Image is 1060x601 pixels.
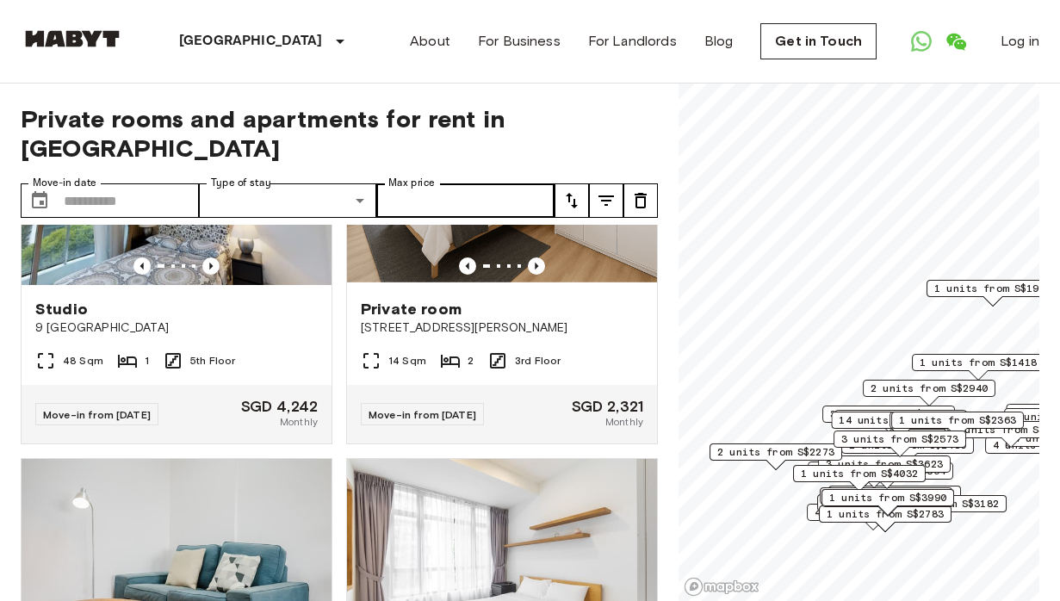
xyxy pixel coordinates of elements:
span: Monthly [280,414,318,430]
span: 5th Floor [190,353,235,369]
p: [GEOGRAPHIC_DATA] [179,31,323,52]
div: Map marker [710,443,842,470]
button: Choose date [22,183,57,218]
span: Move-in from [DATE] [43,408,151,421]
button: Previous image [459,257,476,275]
a: For Landlords [588,31,677,52]
div: Map marker [807,504,939,530]
div: Map marker [828,486,961,512]
span: 3 units from S$3623 [826,456,943,472]
div: Map marker [912,354,1045,381]
span: SGD 4,242 [241,399,318,414]
button: tune [589,183,623,218]
label: Max price [388,176,435,190]
div: Map marker [890,412,1022,438]
span: 1 units from S$1928 [934,281,1051,296]
div: Map marker [818,455,951,482]
span: 2 units from S$2940 [871,381,988,396]
span: 1 units from S$3182 [882,496,999,511]
span: SGD 2,321 [572,399,643,414]
div: Map marker [927,280,1059,307]
div: Map marker [819,505,952,532]
span: 3 units from S$2573 [841,431,958,447]
div: Map marker [817,494,950,521]
span: 4 units from S$1680 [815,505,932,520]
div: Map marker [834,410,967,437]
span: 1 units from S$1418 [920,355,1037,370]
button: tune [555,183,589,218]
a: Open WeChat [939,24,973,59]
span: 3rd Floor [515,353,561,369]
button: tune [623,183,658,218]
a: Mapbox logo [684,577,759,597]
span: Private rooms and apartments for rent in [GEOGRAPHIC_DATA] [21,104,658,163]
a: Get in Touch [760,23,877,59]
span: 1 units from S$2363 [899,412,1016,428]
div: Map marker [841,437,974,463]
span: 1 units from S$3990 [829,490,946,505]
div: Map marker [863,380,995,406]
span: 3 units from S$1764 [830,406,947,422]
span: 14 units from S$2348 [839,412,962,428]
button: Previous image [528,257,545,275]
div: Map marker [793,465,926,492]
div: Map marker [822,406,955,432]
span: Private room [361,299,462,319]
img: Habyt [21,30,124,47]
a: Marketing picture of unit SG-01-038-037-01Previous imagePrevious imageStudio9 [GEOGRAPHIC_DATA]48... [21,77,332,444]
span: 2 units from S$2273 [717,444,834,460]
a: For Business [478,31,561,52]
a: Blog [704,31,734,52]
span: 48 Sqm [63,353,103,369]
label: Move-in date [33,176,96,190]
span: Studio [35,299,88,319]
span: 1 [145,353,149,369]
a: About [410,31,450,52]
div: Map marker [821,462,953,489]
a: Log in [1001,31,1039,52]
span: Move-in from [DATE] [369,408,476,421]
div: Map marker [874,495,1007,522]
span: Monthly [605,414,643,430]
div: Map marker [820,487,952,514]
span: [STREET_ADDRESS][PERSON_NAME] [361,319,643,337]
a: Marketing picture of unit SG-01-001-019-02Previous imagePrevious imagePrivate room[STREET_ADDRESS... [346,77,658,444]
span: 14 Sqm [388,353,426,369]
span: 2 [468,353,474,369]
div: Map marker [831,412,970,438]
div: Map marker [821,489,954,516]
button: Previous image [133,257,151,275]
label: Type of stay [211,176,271,190]
span: 1 units from S$4032 [801,466,918,481]
div: Map marker [891,412,1024,438]
span: 3 units from S$3024 [842,411,959,426]
span: 9 [GEOGRAPHIC_DATA] [35,319,318,337]
a: Open WhatsApp [904,24,939,59]
button: Previous image [202,257,220,275]
div: Map marker [834,431,966,457]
